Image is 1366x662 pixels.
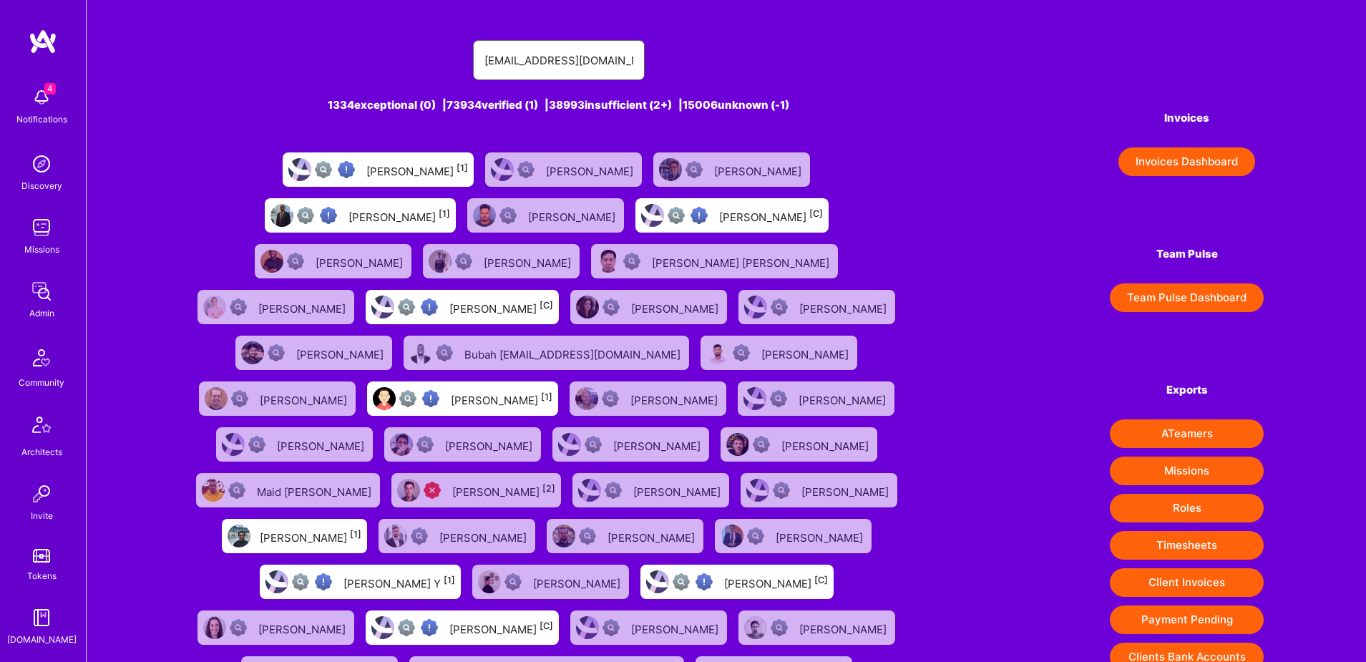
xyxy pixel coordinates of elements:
img: User Avatar [744,616,767,639]
a: User AvatarNot Scrubbed[PERSON_NAME] [732,376,900,422]
img: Not Scrubbed [231,390,248,407]
a: User AvatarNot Scrubbed[PERSON_NAME] [467,559,635,605]
img: Not Scrubbed [416,436,434,453]
img: User Avatar [552,525,575,547]
a: User Avatar[PERSON_NAME][1] [216,513,373,559]
button: Timesheets [1110,531,1264,560]
div: [PERSON_NAME] [260,389,350,408]
a: User AvatarNot fully vettedHigh Potential User[PERSON_NAME][C] [360,284,565,330]
img: Not Scrubbed [517,161,535,178]
a: User AvatarNot Scrubbed[PERSON_NAME] [417,238,585,284]
a: User AvatarNot ScrubbedBubah [EMAIL_ADDRESS][DOMAIN_NAME] [398,330,695,376]
a: User AvatarNot Scrubbed[PERSON_NAME] [373,513,541,559]
div: [PERSON_NAME] [799,389,889,408]
div: Notifications [16,112,67,127]
a: User AvatarNot ScrubbedMaid [PERSON_NAME] [190,467,386,513]
sup: [2] [542,483,555,494]
img: Not Scrubbed [771,298,788,316]
a: User AvatarNot Scrubbed[PERSON_NAME] [567,467,735,513]
img: User Avatar [205,387,228,410]
input: Search for an A-Teamer [484,42,633,79]
img: User Avatar [746,479,769,502]
a: User AvatarNot Scrubbed[PERSON_NAME] [192,284,360,330]
div: [PERSON_NAME] [452,481,555,500]
img: User Avatar [721,525,743,547]
img: Not Scrubbed [455,253,472,270]
div: [PERSON_NAME] [776,527,866,545]
sup: [C] [540,620,553,631]
h4: Team Pulse [1110,248,1264,261]
a: User AvatarNot Scrubbed[PERSON_NAME] [564,376,732,422]
img: High Potential User [421,619,438,636]
div: Bubah [EMAIL_ADDRESS][DOMAIN_NAME] [464,344,683,362]
a: User AvatarNot fully vettedHigh Potential User[PERSON_NAME][1] [259,193,462,238]
div: [PERSON_NAME] [258,618,348,637]
div: Invite [31,508,53,523]
img: User Avatar [203,616,226,639]
img: Not Scrubbed [287,253,304,270]
img: High Potential User [421,298,438,316]
button: Roles [1110,494,1264,522]
div: [PERSON_NAME] [348,206,450,225]
img: Not Scrubbed [686,161,703,178]
div: [PERSON_NAME] [613,435,703,454]
sup: [1] [444,575,455,585]
img: User Avatar [744,296,767,318]
div: [PERSON_NAME] [801,481,892,500]
div: [PERSON_NAME] [316,252,406,271]
img: Not Scrubbed [602,298,620,316]
div: [PERSON_NAME] [260,527,361,545]
a: User AvatarNot fully vettedHigh Potential User[PERSON_NAME] Y[1] [254,559,467,605]
sup: [1] [439,208,450,219]
img: User Avatar [478,570,501,593]
a: Team Pulse Dashboard [1110,283,1264,312]
img: High Potential User [691,207,708,224]
sup: [C] [814,575,828,585]
img: Not Scrubbed [504,573,522,590]
a: User AvatarNot Scrubbed[PERSON_NAME] [733,605,901,651]
sup: [C] [540,300,553,311]
button: ATeamers [1110,419,1264,448]
div: Community [19,375,64,390]
button: Client Invoices [1110,568,1264,597]
div: [PERSON_NAME] [258,298,348,316]
img: Architects [24,410,59,444]
a: User AvatarUnqualified[PERSON_NAME][2] [386,467,567,513]
img: Not fully vetted [297,207,314,224]
a: User AvatarNot Scrubbed[PERSON_NAME] [249,238,417,284]
div: [PERSON_NAME] [633,481,723,500]
h4: Exports [1110,384,1264,396]
img: High Potential User [422,390,439,407]
a: User AvatarNot Scrubbed[PERSON_NAME] [379,422,547,467]
div: [PERSON_NAME] [484,252,574,271]
img: Community [24,341,59,375]
img: User Avatar [743,387,766,410]
a: User AvatarNot Scrubbed[PERSON_NAME] [735,467,903,513]
span: 4 [44,83,56,94]
img: Not Scrubbed [623,253,640,270]
img: High Potential User [315,573,332,590]
img: User Avatar [706,341,729,364]
a: User AvatarNot Scrubbed[PERSON_NAME] [PERSON_NAME] [585,238,844,284]
sup: [1] [541,391,552,402]
img: User Avatar [270,204,293,227]
img: Not Scrubbed [770,390,787,407]
img: User Avatar [576,616,599,639]
img: User Avatar [228,525,250,547]
a: User AvatarNot Scrubbed[PERSON_NAME] [462,193,630,238]
img: User Avatar [371,616,394,639]
div: [PERSON_NAME] [439,527,530,545]
div: [PERSON_NAME] [366,160,468,179]
a: User AvatarNot Scrubbed[PERSON_NAME] [547,422,715,467]
div: [PERSON_NAME] Y [343,573,455,591]
a: User AvatarNot Scrubbed[PERSON_NAME] [210,422,379,467]
img: High Potential User [338,161,355,178]
img: User Avatar [373,387,396,410]
img: User Avatar [641,204,664,227]
div: Architects [21,444,62,459]
a: User AvatarNot Scrubbed[PERSON_NAME] [541,513,709,559]
a: User AvatarNot fully vettedHigh Potential User[PERSON_NAME][C] [360,605,565,651]
img: User Avatar [288,158,311,181]
img: User Avatar [397,479,420,502]
a: User AvatarNot Scrubbed[PERSON_NAME] [715,422,883,467]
